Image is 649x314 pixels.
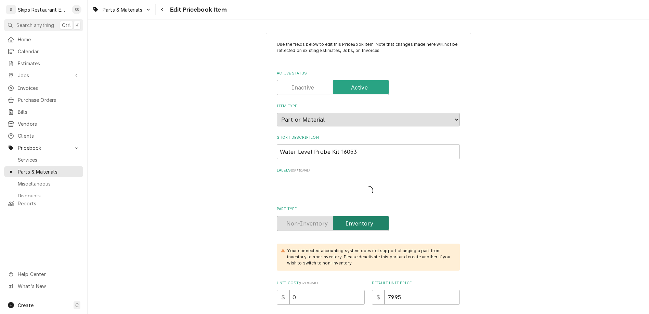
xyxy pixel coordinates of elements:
span: Discounts [18,192,80,199]
div: Item Type [277,104,460,126]
span: Ctrl [62,22,71,29]
span: Miscellaneous [18,180,80,187]
label: Default Unit Price [372,281,460,286]
a: Home [4,34,83,45]
div: Your connected accounting system does not support changing a part from inventory to non-inventory... [287,248,453,267]
div: Inventory [277,216,460,231]
span: Help Center [18,271,79,278]
span: K [76,22,79,29]
span: C [75,302,79,309]
a: Estimates [4,58,83,69]
div: Unit Cost [277,281,365,305]
div: Default Unit Price [372,281,460,305]
a: Calendar [4,46,83,57]
a: Invoices [4,82,83,94]
input: Name used to describe this Part or Material [277,144,460,159]
span: Reports [18,200,80,207]
span: Parts & Materials [18,168,80,175]
button: Search anythingCtrlK [4,19,83,31]
a: Go to Pricebook [4,142,83,153]
button: Navigate back [157,4,168,15]
a: Go to Parts & Materials [90,4,154,15]
span: ( optional ) [291,168,310,172]
span: ( optional ) [299,281,318,285]
div: Short Description [277,135,460,159]
span: Services [18,156,80,163]
a: Services [4,154,83,165]
a: Clients [4,130,83,141]
span: Parts & Materials [103,6,142,13]
label: Labels [277,168,460,173]
a: Miscellaneous [4,178,83,189]
a: Discounts [4,190,83,201]
span: What's New [18,283,79,290]
label: Unit Cost [277,281,365,286]
label: Short Description [277,135,460,140]
a: Vendors [4,118,83,129]
span: Bills [18,108,80,115]
label: Active Status [277,71,460,76]
div: Active Status [277,71,460,95]
a: Bills [4,106,83,118]
a: Go to Help Center [4,269,83,280]
div: Shan Skipper's Avatar [72,5,81,14]
a: Go to What's New [4,281,83,292]
span: Clients [18,132,80,139]
div: Part Type [277,206,460,231]
span: Jobs [18,72,69,79]
label: Part Type [277,206,460,212]
span: Home [18,36,80,43]
div: $ [372,290,385,305]
div: $ [277,290,289,305]
a: Parts & Materials [4,166,83,177]
span: Loading... [364,184,373,198]
span: Search anything [16,22,54,29]
span: Vendors [18,120,80,127]
div: S [6,5,16,14]
a: Reports [4,198,83,209]
p: Use the fields below to edit this PriceBook item. Note that changes made here will not be reflect... [277,41,460,60]
span: Edit Pricebook Item [168,5,227,14]
div: SS [72,5,81,14]
span: Create [18,302,34,308]
span: Calendar [18,48,80,55]
label: Item Type [277,104,460,109]
span: Invoices [18,84,80,92]
a: Go to Jobs [4,70,83,81]
div: Labels [277,168,460,198]
a: Purchase Orders [4,94,83,106]
div: Skips Restaurant Equipment [18,6,68,13]
span: Purchase Orders [18,96,80,104]
span: Pricebook [18,144,69,151]
span: Estimates [18,60,80,67]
